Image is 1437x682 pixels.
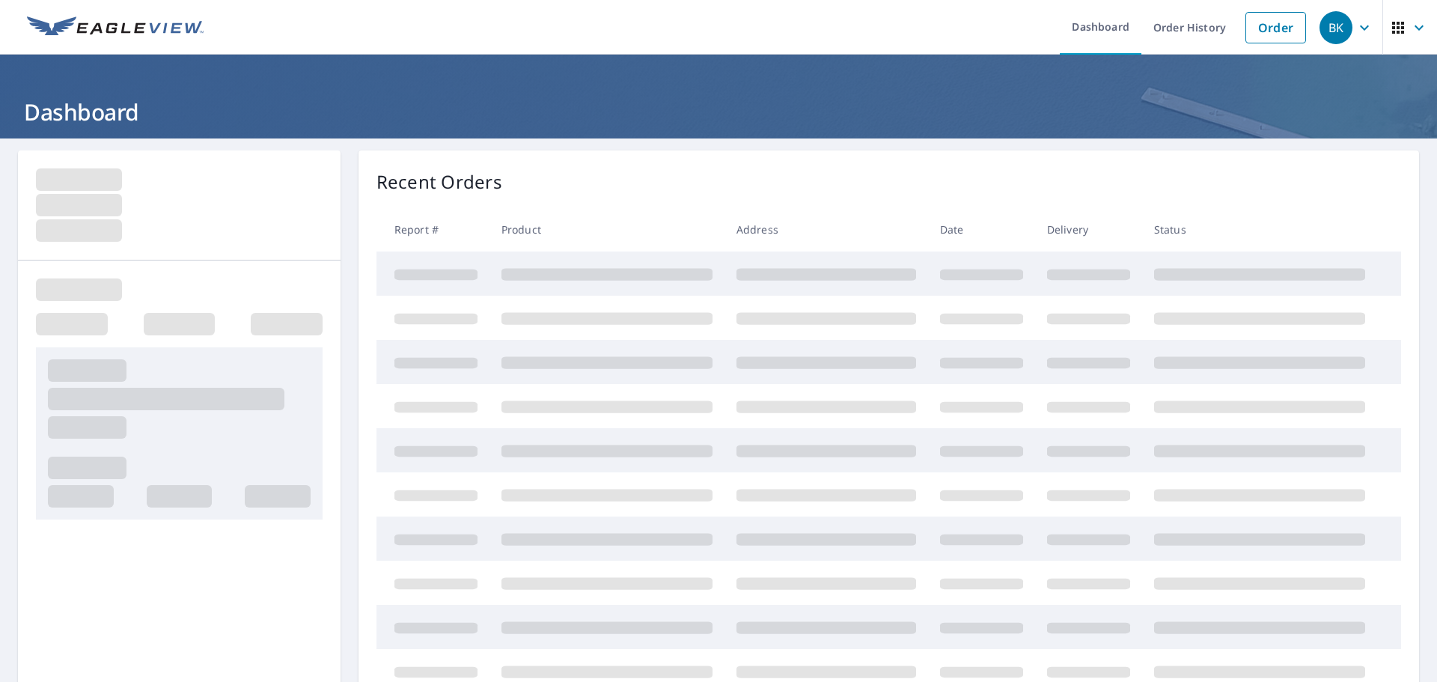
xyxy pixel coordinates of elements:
[376,168,502,195] p: Recent Orders
[724,207,928,252] th: Address
[1245,12,1306,43] a: Order
[489,207,724,252] th: Product
[376,207,489,252] th: Report #
[27,16,204,39] img: EV Logo
[1319,11,1352,44] div: BK
[18,97,1419,127] h1: Dashboard
[1035,207,1142,252] th: Delivery
[1142,207,1377,252] th: Status
[928,207,1035,252] th: Date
